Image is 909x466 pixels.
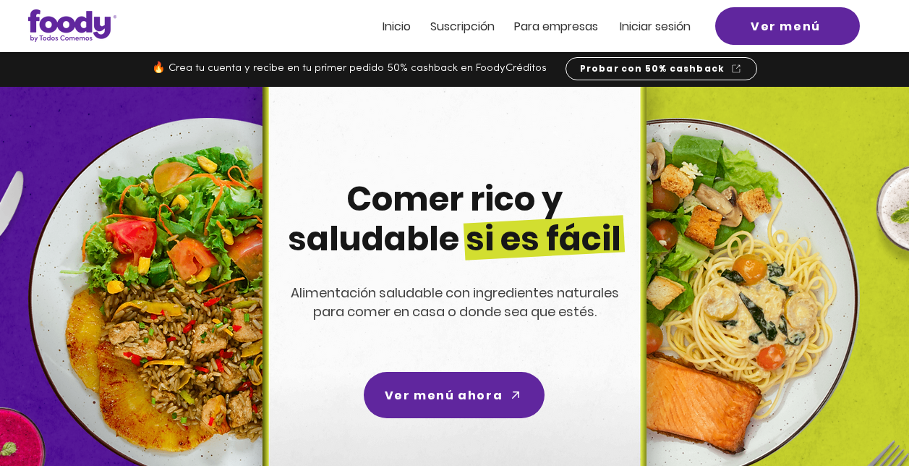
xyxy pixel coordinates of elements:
span: Ver menú [751,17,821,35]
a: Ver menú [715,7,860,45]
span: Probar con 50% cashback [580,62,725,75]
span: 🔥 Crea tu cuenta y recibe en tu primer pedido 50% cashback en FoodyCréditos [152,63,547,74]
img: Logo_Foody V2.0.0 (3).png [28,9,116,42]
span: Iniciar sesión [620,18,691,35]
a: Inicio [383,20,411,33]
span: Comer rico y saludable si es fácil [288,176,621,262]
a: Ver menú ahora [364,372,545,418]
span: Alimentación saludable con ingredientes naturales para comer en casa o donde sea que estés. [291,284,619,321]
a: Iniciar sesión [620,20,691,33]
span: Pa [514,18,528,35]
span: Suscripción [430,18,495,35]
span: ra empresas [528,18,598,35]
span: Inicio [383,18,411,35]
span: Ver menú ahora [385,386,503,404]
a: Suscripción [430,20,495,33]
a: Probar con 50% cashback [566,57,757,80]
a: Para empresas [514,20,598,33]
